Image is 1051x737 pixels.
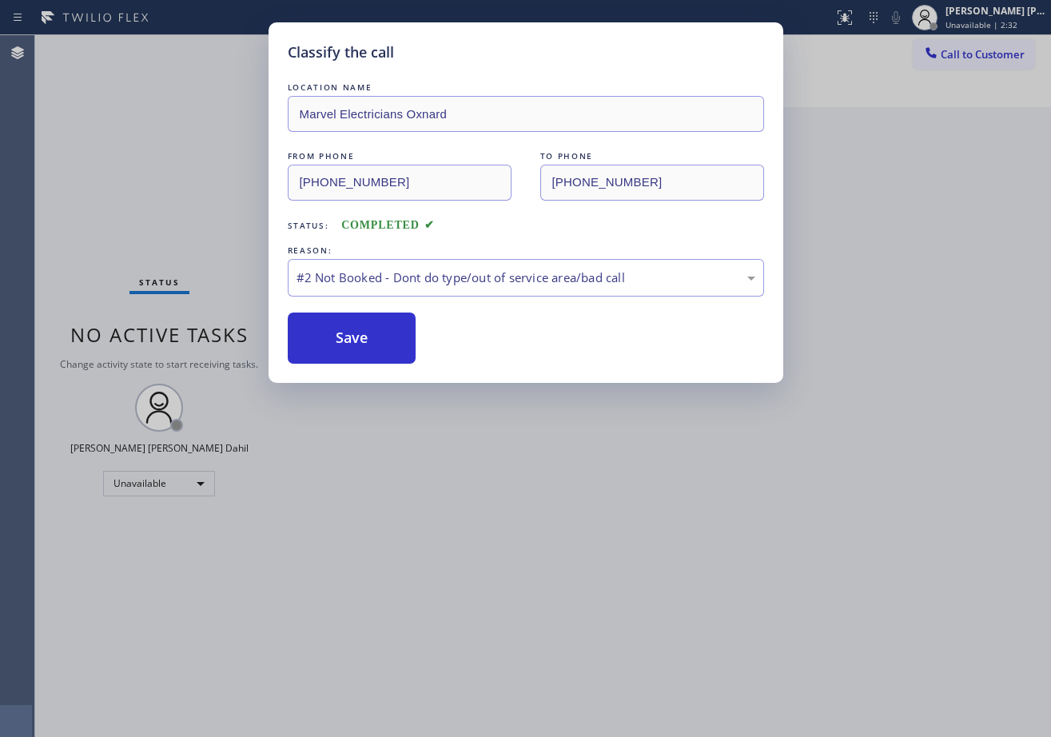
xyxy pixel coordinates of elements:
[288,220,329,231] span: Status:
[288,242,764,259] div: REASON:
[297,269,755,287] div: #2 Not Booked - Dont do type/out of service area/bad call
[288,165,512,201] input: From phone
[288,148,512,165] div: FROM PHONE
[288,79,764,96] div: LOCATION NAME
[288,42,394,63] h5: Classify the call
[540,165,764,201] input: To phone
[341,219,434,231] span: COMPLETED
[288,313,416,364] button: Save
[540,148,764,165] div: TO PHONE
